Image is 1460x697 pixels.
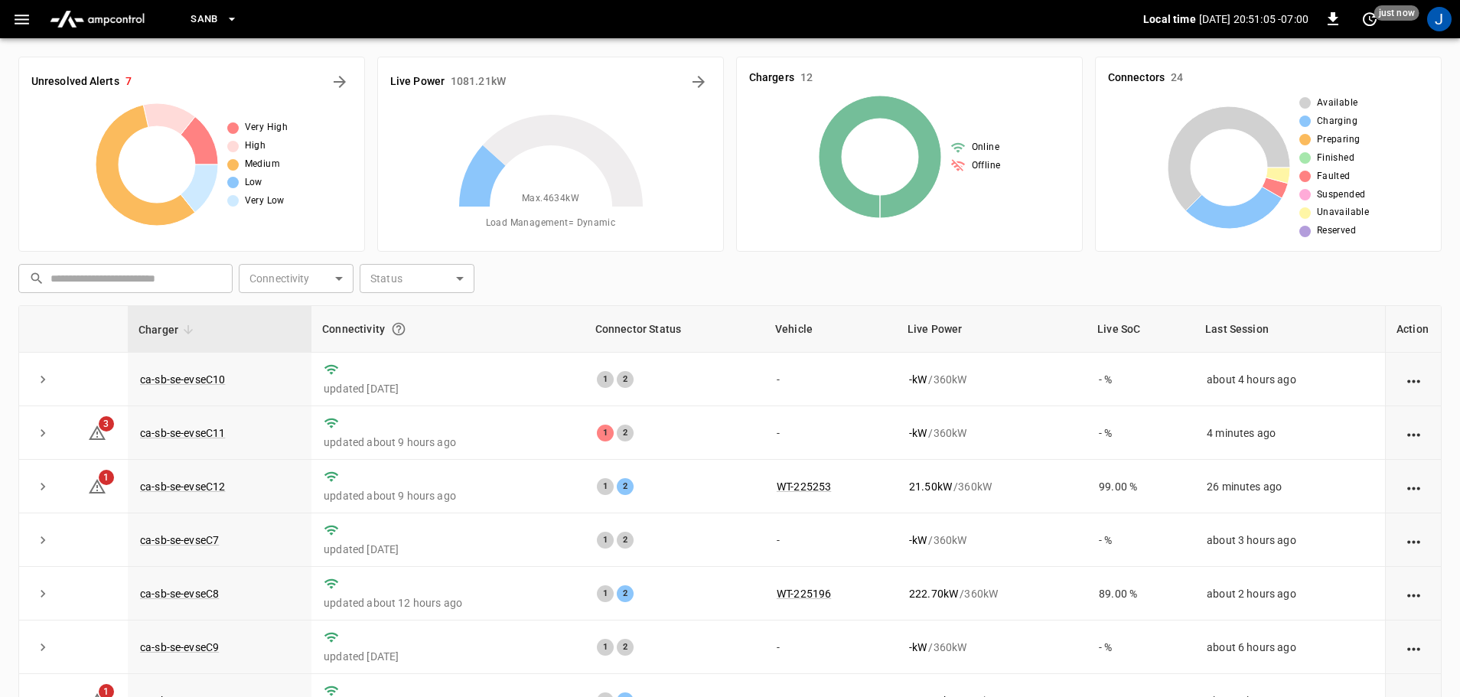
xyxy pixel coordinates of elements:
p: - kW [909,425,927,441]
h6: Chargers [749,70,794,86]
th: Action [1385,306,1441,353]
td: 4 minutes ago [1194,406,1385,460]
td: - [764,406,897,460]
h6: 1081.21 kW [451,73,506,90]
td: about 2 hours ago [1194,567,1385,620]
button: All Alerts [328,70,352,94]
td: - % [1087,620,1194,674]
button: expand row [31,529,54,552]
div: 2 [617,478,634,495]
td: - [764,513,897,567]
button: expand row [31,368,54,391]
div: 2 [617,425,634,441]
span: just now [1374,5,1419,21]
div: 1 [597,639,614,656]
span: Available [1317,96,1358,111]
span: High [245,138,266,154]
a: ca-sb-se-evseC9 [140,641,219,653]
p: 222.70 kW [909,586,958,601]
h6: Live Power [390,73,445,90]
span: Charging [1317,114,1357,129]
a: WT-225196 [777,588,831,600]
p: updated [DATE] [324,381,572,396]
a: 3 [88,425,106,438]
div: 2 [617,585,634,602]
a: ca-sb-se-evseC10 [140,373,225,386]
div: 1 [597,425,614,441]
p: - kW [909,372,927,387]
span: 3 [99,416,114,432]
td: about 6 hours ago [1194,620,1385,674]
span: Preparing [1317,132,1361,148]
span: SanB [191,11,218,28]
p: - kW [909,533,927,548]
div: 1 [597,478,614,495]
p: [DATE] 20:51:05 -07:00 [1199,11,1308,27]
p: - kW [909,640,927,655]
h6: 12 [800,70,813,86]
td: - [764,353,897,406]
h6: 7 [125,73,132,90]
div: action cell options [1404,425,1423,441]
button: Connection between the charger and our software. [385,315,412,343]
p: 21.50 kW [909,479,952,494]
div: / 360 kW [909,425,1074,441]
button: Energy Overview [686,70,711,94]
span: Load Management = Dynamic [486,216,616,231]
div: 2 [617,639,634,656]
span: Medium [245,157,280,172]
button: expand row [31,582,54,605]
h6: Connectors [1108,70,1165,86]
p: updated [DATE] [324,542,572,557]
div: profile-icon [1427,7,1452,31]
a: ca-sb-se-evseC12 [140,480,225,493]
p: updated about 12 hours ago [324,595,572,611]
th: Live SoC [1087,306,1194,353]
div: 1 [597,371,614,388]
div: / 360 kW [909,640,1074,655]
span: Unavailable [1317,205,1369,220]
a: 1 [88,480,106,492]
div: / 360 kW [909,586,1074,601]
td: 26 minutes ago [1194,460,1385,513]
h6: Unresolved Alerts [31,73,119,90]
p: updated about 9 hours ago [324,488,572,503]
span: Offline [972,158,1001,174]
div: Connectivity [322,315,574,343]
span: Reserved [1317,223,1356,239]
th: Vehicle [764,306,897,353]
span: Very High [245,120,288,135]
h6: 24 [1171,70,1183,86]
th: Live Power [897,306,1087,353]
div: 1 [597,532,614,549]
th: Last Session [1194,306,1385,353]
div: 2 [617,532,634,549]
td: - % [1087,353,1194,406]
a: WT-225253 [777,480,831,493]
p: updated [DATE] [324,649,572,664]
span: Max. 4634 kW [522,191,579,207]
td: - % [1087,513,1194,567]
button: SanB [184,5,244,34]
p: updated about 9 hours ago [324,435,572,450]
div: / 360 kW [909,533,1074,548]
div: action cell options [1404,640,1423,655]
span: Finished [1317,151,1354,166]
span: Low [245,175,262,191]
th: Connector Status [585,306,764,353]
span: Faulted [1317,169,1351,184]
td: - [764,620,897,674]
button: expand row [31,636,54,659]
a: ca-sb-se-evseC7 [140,534,219,546]
span: Charger [139,321,198,339]
div: / 360 kW [909,479,1074,494]
img: ampcontrol.io logo [44,5,151,34]
button: set refresh interval [1357,7,1382,31]
button: expand row [31,422,54,445]
a: ca-sb-se-evseC11 [140,427,225,439]
td: about 3 hours ago [1194,513,1385,567]
div: action cell options [1404,586,1423,601]
span: Very Low [245,194,285,209]
div: 1 [597,585,614,602]
p: Local time [1143,11,1196,27]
